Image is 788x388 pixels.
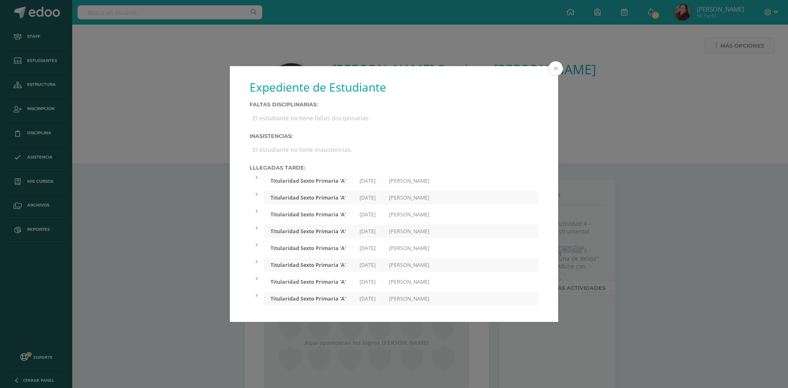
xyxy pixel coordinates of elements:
[250,79,538,95] h1: Expediente de Estudiante
[383,295,436,302] div: [PERSON_NAME]
[383,211,436,218] div: [PERSON_NAME]
[548,61,563,76] button: Close (Esc)
[353,278,383,285] div: [DATE]
[383,194,436,201] div: [PERSON_NAME]
[250,142,538,157] div: El estudiante no tiene inasistencias.
[353,228,383,235] div: [DATE]
[250,101,538,108] label: Faltas Disciplinarias:
[353,245,383,252] div: [DATE]
[264,228,353,235] div: Titularidad Sexto Primaria 'A'
[383,177,436,184] div: [PERSON_NAME]
[383,245,436,252] div: [PERSON_NAME]
[383,228,436,235] div: [PERSON_NAME]
[264,245,353,252] div: Titularidad Sexto Primaria 'A'
[264,194,353,201] div: Titularidad Sexto Primaria 'A'
[353,295,383,302] div: [DATE]
[383,262,436,269] div: [PERSON_NAME]
[264,295,353,302] div: Titularidad Sexto Primaria 'A'
[264,278,353,285] div: Titularidad Sexto Primaria 'A'
[353,177,383,184] div: [DATE]
[383,278,436,285] div: [PERSON_NAME]
[250,111,538,125] div: El estudiante no tiene faltas disciplinarias.
[264,262,353,269] div: Titularidad Sexto Primaria 'A'
[250,165,538,171] label: Lllegadas tarde:
[353,262,383,269] div: [DATE]
[264,211,353,218] div: Titularidad Sexto Primaria 'A'
[353,194,383,201] div: [DATE]
[264,177,353,184] div: Titularidad Sexto Primaria 'A'
[250,133,538,139] label: Inasistencias:
[353,211,383,218] div: [DATE]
